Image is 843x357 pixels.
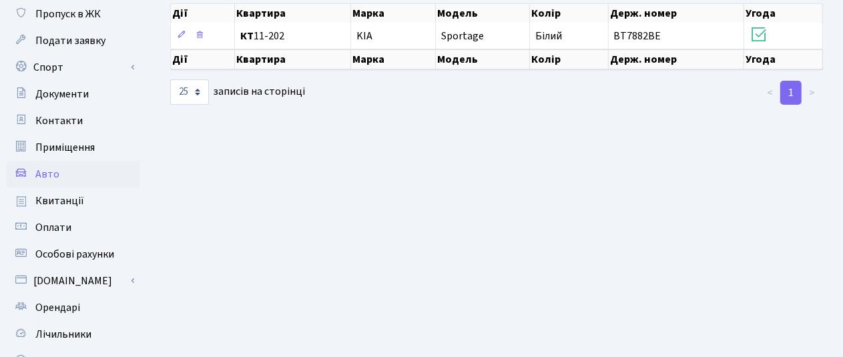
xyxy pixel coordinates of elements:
span: Оплати [35,220,71,235]
select: записів на сторінці [170,79,209,105]
a: Квитанції [7,188,140,214]
a: Оплати [7,214,140,241]
th: Марка [351,4,436,23]
a: Пропуск в ЖК [7,1,140,27]
span: Sportage [441,29,484,43]
label: записів на сторінці [170,79,305,105]
th: Модель [436,49,530,69]
th: Марка [351,49,436,69]
a: Авто [7,161,140,188]
span: Лічильники [35,327,91,342]
b: КТ [240,29,254,43]
th: Угода [744,49,823,69]
th: Квартира [235,4,351,23]
span: Авто [35,167,59,182]
th: Дії [171,49,235,69]
a: Лічильники [7,321,140,348]
span: Білий [535,29,562,43]
th: Держ. номер [609,4,744,23]
a: Приміщення [7,134,140,161]
a: Контакти [7,107,140,134]
span: KIA [356,29,372,43]
th: Квартира [235,49,351,69]
span: Пропуск в ЖК [35,7,101,21]
span: Приміщення [35,140,95,155]
a: [DOMAIN_NAME] [7,268,140,294]
a: Особові рахунки [7,241,140,268]
th: Модель [436,4,530,23]
span: ВТ7882ВЕ [614,29,661,43]
span: Орендарі [35,300,80,315]
a: Подати заявку [7,27,140,54]
a: 1 [780,81,802,105]
th: Угода [744,4,823,23]
th: Держ. номер [609,49,744,69]
th: Дії [171,4,235,23]
th: Колір [530,49,609,69]
span: Квитанції [35,194,84,208]
span: Контакти [35,113,83,128]
span: Подати заявку [35,33,105,48]
span: Особові рахунки [35,247,114,262]
a: Документи [7,81,140,107]
th: Колір [530,4,609,23]
a: Спорт [7,54,140,81]
span: 11-202 [240,31,345,41]
a: Орендарі [7,294,140,321]
span: Документи [35,87,89,101]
